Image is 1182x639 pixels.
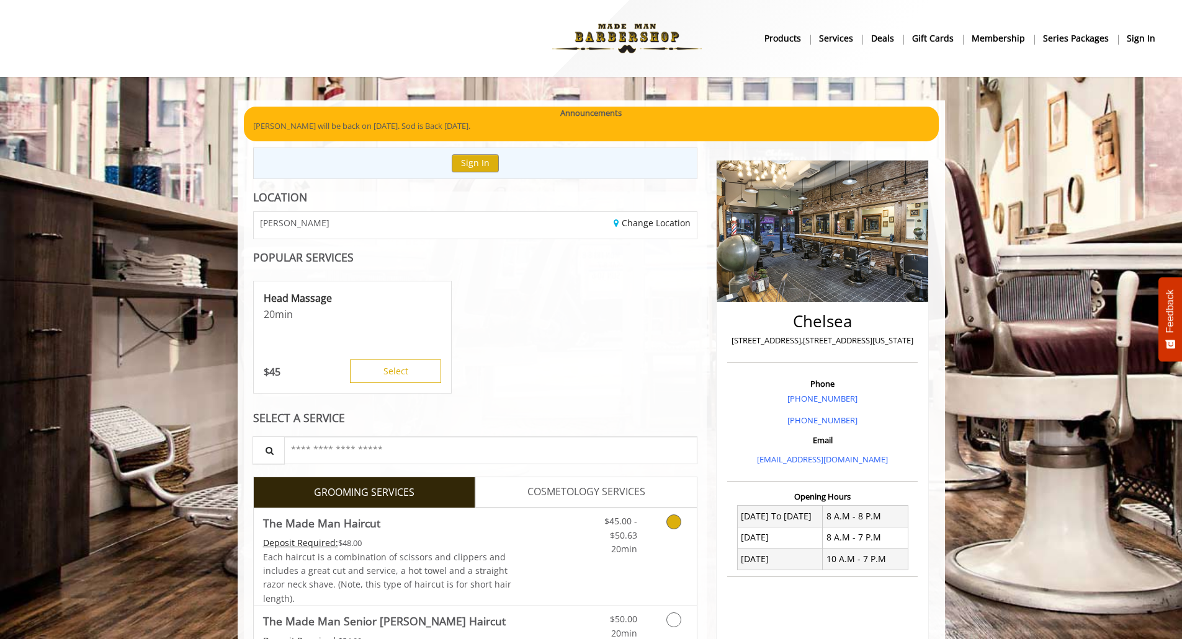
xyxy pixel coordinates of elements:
[730,312,915,330] h2: Chelsea
[1034,29,1118,47] a: Series packagesSeries packages
[610,613,637,625] span: $50.00
[253,436,285,464] button: Service Search
[452,154,499,172] button: Sign In
[611,627,637,639] span: 20min
[263,551,511,604] span: Each haircut is a combination of scissors and clippers and includes a great cut and service, a ho...
[560,107,622,120] b: Announcements
[614,217,691,229] a: Change Location
[263,536,513,550] div: $48.00
[264,291,441,305] p: Head Massage
[264,307,441,321] p: 20
[823,549,908,570] td: 10 A.M - 7 P.M
[737,527,823,548] td: [DATE]
[737,506,823,527] td: [DATE] To [DATE]
[604,515,637,540] span: $45.00 - $50.63
[253,250,354,265] b: POPULAR SERVICES
[810,29,862,47] a: ServicesServices
[264,365,280,379] p: 45
[263,537,338,549] span: This service needs some Advance to be paid before we block your appointment
[263,612,506,630] b: The Made Man Senior [PERSON_NAME] Haircut
[871,32,894,45] b: Deals
[264,365,269,379] span: $
[787,393,857,404] a: [PHONE_NUMBER]
[787,415,857,426] a: [PHONE_NUMBER]
[862,29,903,47] a: DealsDeals
[730,436,915,444] h3: Email
[972,32,1025,45] b: Membership
[253,190,307,205] b: LOCATION
[1127,32,1155,45] b: sign in
[253,412,698,424] div: SELECT A SERVICE
[730,334,915,347] p: [STREET_ADDRESS],[STREET_ADDRESS][US_STATE]
[823,506,908,527] td: 8 A.M - 8 P.M
[764,32,801,45] b: products
[963,29,1034,47] a: MembershipMembership
[611,543,637,555] span: 20min
[1158,277,1182,361] button: Feedback - Show survey
[350,359,441,383] button: Select
[757,454,888,465] a: [EMAIL_ADDRESS][DOMAIN_NAME]
[903,29,963,47] a: Gift cardsgift cards
[527,484,645,500] span: COSMETOLOGY SERVICES
[819,32,853,45] b: Services
[730,379,915,388] h3: Phone
[260,218,329,227] span: [PERSON_NAME]
[1043,32,1109,45] b: Series packages
[823,527,908,548] td: 8 A.M - 7 P.M
[275,307,293,321] span: min
[314,485,414,501] span: GROOMING SERVICES
[263,514,380,532] b: The Made Man Haircut
[1118,29,1164,47] a: sign insign in
[912,32,954,45] b: gift cards
[1165,289,1176,333] span: Feedback
[542,4,712,73] img: Made Man Barbershop logo
[756,29,810,47] a: Productsproducts
[253,120,929,133] p: [PERSON_NAME] will be back on [DATE]. Sod is Back [DATE].
[727,492,918,501] h3: Opening Hours
[737,549,823,570] td: [DATE]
